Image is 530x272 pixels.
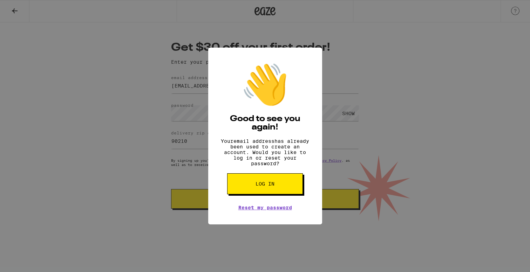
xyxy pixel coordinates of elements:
h2: Good to see you again! [219,115,312,132]
span: Hi. Need any help? [4,5,50,11]
span: Log in [256,181,274,186]
p: Your email address has already been used to create an account. Would you like to log in or reset ... [219,138,312,166]
button: Log in [227,173,303,194]
a: Reset my password [238,205,292,210]
div: 👋 [240,62,290,108]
